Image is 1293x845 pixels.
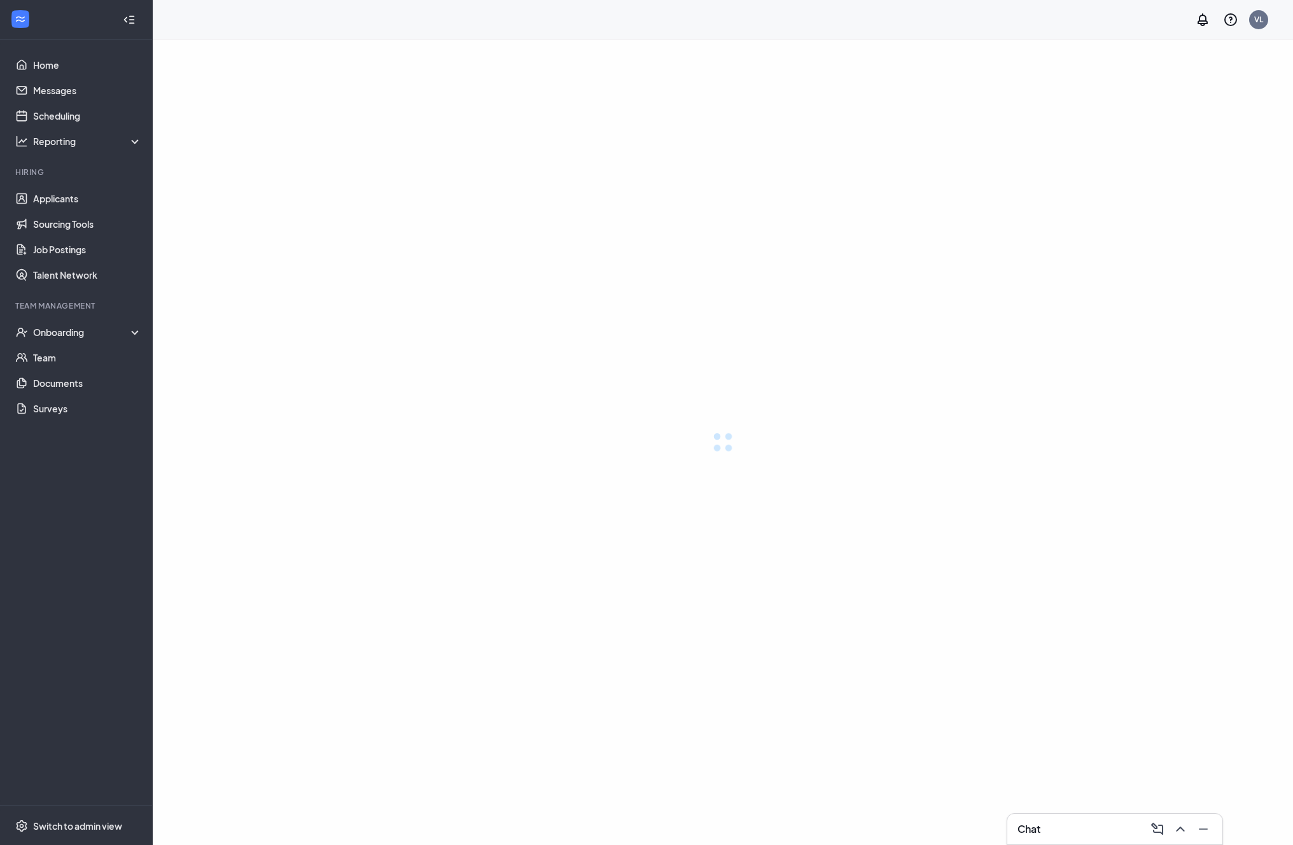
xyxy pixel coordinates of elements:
[33,103,142,129] a: Scheduling
[33,262,142,288] a: Talent Network
[1150,821,1165,837] svg: ComposeMessage
[33,237,142,262] a: Job Postings
[15,167,139,178] div: Hiring
[33,52,142,78] a: Home
[1195,12,1210,27] svg: Notifications
[33,78,142,103] a: Messages
[1196,821,1211,837] svg: Minimize
[15,820,28,832] svg: Settings
[15,300,139,311] div: Team Management
[123,13,136,26] svg: Collapse
[1223,12,1238,27] svg: QuestionInfo
[1146,819,1166,839] button: ComposeMessage
[14,13,27,25] svg: WorkstreamLogo
[1173,821,1188,837] svg: ChevronUp
[33,345,142,370] a: Team
[15,135,28,148] svg: Analysis
[1192,819,1212,839] button: Minimize
[1017,822,1040,836] h3: Chat
[15,326,28,339] svg: UserCheck
[1169,819,1189,839] button: ChevronUp
[33,370,142,396] a: Documents
[33,326,143,339] div: Onboarding
[33,396,142,421] a: Surveys
[33,211,142,237] a: Sourcing Tools
[33,186,142,211] a: Applicants
[33,135,143,148] div: Reporting
[33,820,122,832] div: Switch to admin view
[1254,14,1263,25] div: VL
